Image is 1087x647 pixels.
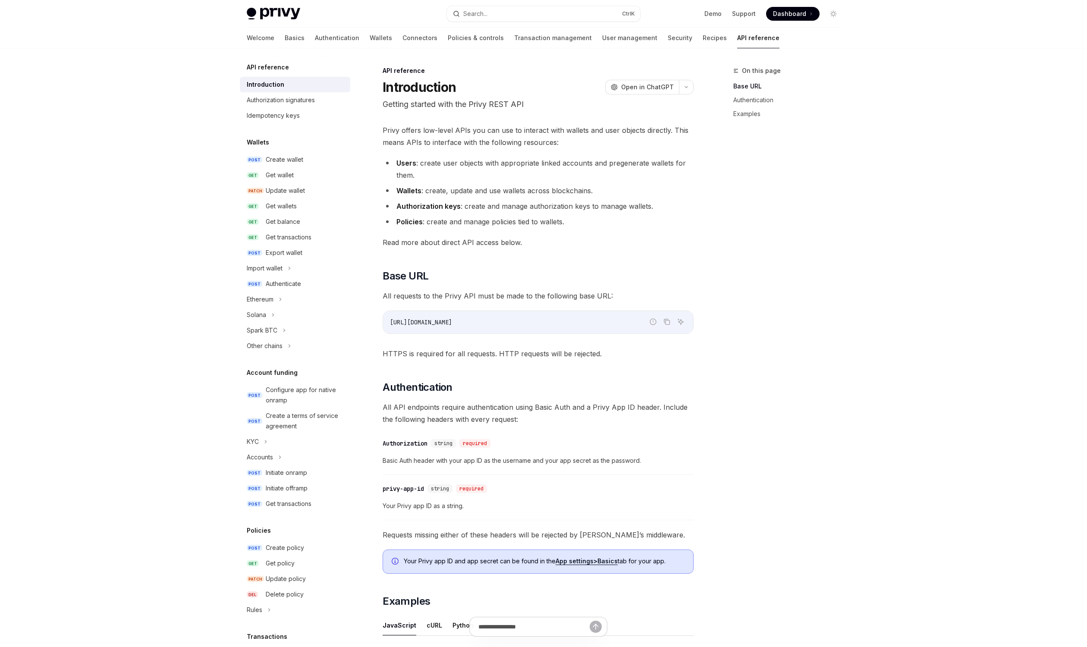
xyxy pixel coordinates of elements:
strong: Users [396,159,416,167]
div: Create a terms of service agreement [266,411,345,431]
span: GET [247,172,259,179]
div: Get policy [266,558,295,568]
span: Privy offers low-level APIs you can use to interact with wallets and user objects directly. This ... [383,124,694,148]
button: Toggle dark mode [826,7,840,21]
div: KYC [247,437,259,447]
a: POSTCreate wallet [240,152,350,167]
span: POST [247,501,262,507]
div: Get wallets [266,201,297,211]
span: On this page [742,66,781,76]
strong: Policies [396,217,423,226]
div: Search... [463,9,487,19]
span: PATCH [247,188,264,194]
a: GETGet transactions [240,229,350,245]
h1: Introduction [383,79,456,95]
a: Recipes [703,28,727,48]
span: Your Privy app ID and app secret can be found in the tab for your app. [404,557,685,565]
span: Examples [383,594,430,608]
div: Create wallet [266,154,303,165]
h5: Policies [247,525,271,536]
a: GETGet balance [240,214,350,229]
span: Requests missing either of these headers will be rejected by [PERSON_NAME]’s middleware. [383,529,694,541]
span: GET [247,560,259,567]
button: Send message [590,621,602,633]
p: Getting started with the Privy REST API [383,98,694,110]
div: Authenticate [266,279,301,289]
span: GET [247,203,259,210]
div: Spark BTC [247,325,277,336]
span: PATCH [247,576,264,582]
div: Get balance [266,217,300,227]
div: Solana [247,310,266,320]
a: DELDelete policy [240,587,350,602]
div: Import wallet [247,263,283,273]
div: Delete policy [266,589,304,600]
span: POST [247,418,262,424]
a: Examples [733,107,847,121]
img: light logo [247,8,300,20]
li: : create, update and use wallets across blockchains. [383,185,694,197]
div: API reference [383,66,694,75]
a: POSTGet transactions [240,496,350,512]
div: Get wallet [266,170,294,180]
a: Idempotency keys [240,108,350,123]
a: Authorization signatures [240,92,350,108]
button: Search...CtrlK [447,6,640,22]
div: Accounts [247,452,273,462]
div: Other chains [247,341,283,351]
a: PATCHUpdate policy [240,571,350,587]
div: Idempotency keys [247,110,300,121]
div: Create policy [266,543,304,553]
span: string [434,440,452,447]
span: POST [247,392,262,399]
div: Initiate onramp [266,468,307,478]
span: POST [247,281,262,287]
a: API reference [737,28,779,48]
strong: App settings [556,557,594,565]
a: Introduction [240,77,350,92]
a: App settings>Basics [556,557,618,565]
span: Your Privy app ID as a string. [383,501,694,511]
a: Dashboard [766,7,820,21]
strong: Basics [597,557,618,565]
div: Get transactions [266,232,311,242]
span: DEL [247,591,258,598]
div: Get transactions [266,499,311,509]
h5: API reference [247,62,289,72]
svg: Info [392,558,400,566]
a: Wallets [370,28,392,48]
button: Report incorrect code [647,316,659,327]
span: GET [247,219,259,225]
div: required [456,484,487,493]
span: [URL][DOMAIN_NAME] [390,318,452,326]
span: POST [247,485,262,492]
div: Initiate offramp [266,483,308,493]
a: POSTCreate policy [240,540,350,556]
span: POST [247,470,262,476]
a: POSTExport wallet [240,245,350,261]
div: Configure app for native onramp [266,385,345,405]
a: Policies & controls [448,28,504,48]
a: Authentication [733,93,847,107]
span: HTTPS is required for all requests. HTTP requests will be rejected. [383,348,694,360]
div: Ethereum [247,294,273,305]
div: Export wallet [266,248,302,258]
a: GETGet policy [240,556,350,571]
span: Dashboard [773,9,806,18]
a: Basics [285,28,305,48]
span: Authentication [383,380,452,394]
a: Demo [704,9,722,18]
button: Open in ChatGPT [605,80,679,94]
span: Read more about direct API access below. [383,236,694,248]
span: string [431,485,449,492]
h5: Account funding [247,367,298,378]
div: Update policy [266,574,306,584]
div: privy-app-id [383,484,424,493]
a: Security [668,28,692,48]
a: GETGet wallet [240,167,350,183]
a: Connectors [402,28,437,48]
a: User management [602,28,657,48]
a: POSTInitiate offramp [240,481,350,496]
a: Support [732,9,756,18]
span: POST [247,250,262,256]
